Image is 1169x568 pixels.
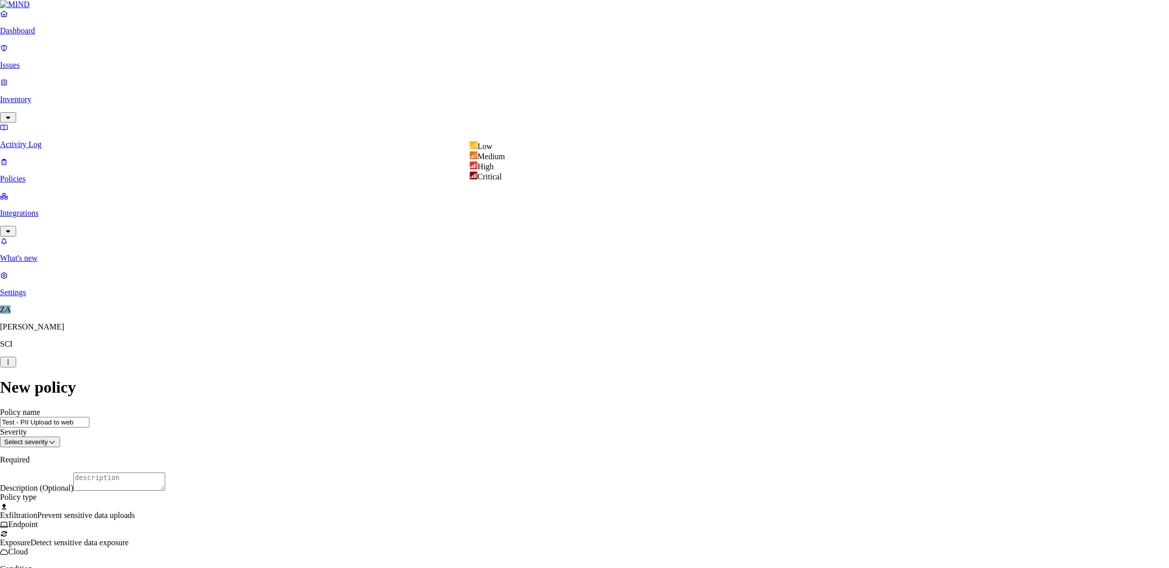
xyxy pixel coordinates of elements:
span: Low [477,142,492,151]
img: severity-critical [469,171,477,179]
span: High [477,162,494,171]
span: Medium [477,152,505,161]
img: severity-low [469,141,477,149]
img: severity-high [469,161,477,169]
img: severity-medium [469,151,477,159]
span: Critical [477,172,502,181]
